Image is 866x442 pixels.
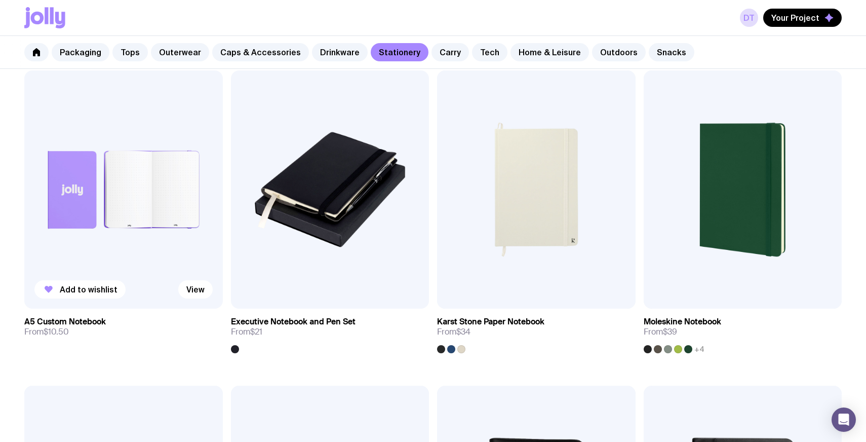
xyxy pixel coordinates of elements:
a: Snacks [649,43,694,61]
a: Moleskine NotebookFrom$39+4 [644,309,842,353]
span: From [231,327,262,337]
a: Executive Notebook and Pen SetFrom$21 [231,309,429,353]
span: $34 [456,326,470,337]
h3: Moleskine Notebook [644,317,721,327]
a: Carry [431,43,469,61]
a: Tech [472,43,507,61]
span: Add to wishlist [60,284,117,294]
a: Caps & Accessories [212,43,309,61]
a: Tops [112,43,148,61]
a: Drinkware [312,43,368,61]
span: $39 [663,326,677,337]
span: +4 [694,345,704,353]
span: From [437,327,470,337]
span: From [24,327,69,337]
a: Stationery [371,43,428,61]
a: Outerwear [151,43,209,61]
span: Your Project [771,13,819,23]
a: Home & Leisure [510,43,589,61]
h3: Executive Notebook and Pen Set [231,317,356,327]
span: $21 [250,326,262,337]
span: From [644,327,677,337]
a: DT [740,9,758,27]
a: View [178,280,213,299]
a: Packaging [52,43,109,61]
button: Add to wishlist [34,280,126,299]
span: $10.50 [44,326,69,337]
div: Open Intercom Messenger [832,408,856,432]
a: Outdoors [592,43,646,61]
button: Your Project [763,9,842,27]
a: A5 Custom NotebookFrom$10.50 [24,309,223,345]
h3: A5 Custom Notebook [24,317,106,327]
a: Karst Stone Paper NotebookFrom$34 [437,309,636,353]
h3: Karst Stone Paper Notebook [437,317,544,327]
